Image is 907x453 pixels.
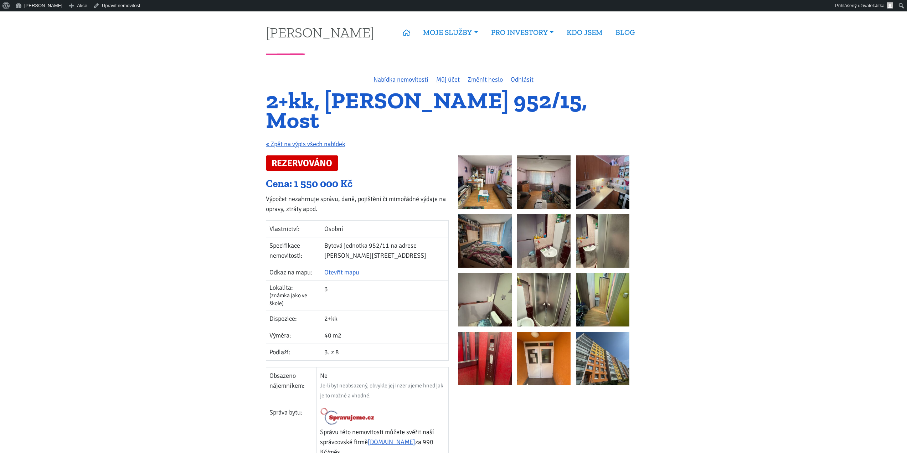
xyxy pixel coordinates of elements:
[321,280,449,310] td: 3
[321,344,449,361] td: 3. z 8
[324,268,359,276] a: Otevřít mapu
[511,76,534,83] a: Odhlásit
[266,25,374,39] a: [PERSON_NAME]
[320,407,375,425] img: Logo Spravujeme.cz
[468,76,503,83] a: Změnit heslo
[269,292,307,307] span: (známka jako ve škole)
[485,24,560,41] a: PRO INVESTORY
[321,220,449,237] td: Osobní
[417,24,484,41] a: MOJE SLUŽBY
[609,24,641,41] a: BLOG
[266,220,321,237] td: Vlastnictví:
[321,310,449,327] td: 2+kk
[266,194,449,214] p: Výpočet nezahrnuje správu, daně, pojištění či mimořádné výdaje na opravy, ztráty apod.
[266,327,321,344] td: Výměra:
[321,237,449,264] td: Bytová jednotka 952/11 na adrese [PERSON_NAME][STREET_ADDRESS]
[266,280,321,310] td: Lokalita:
[321,327,449,344] td: 40 m2
[266,177,449,191] div: Cena: 1 550 000 Kč
[317,367,449,404] td: Ne
[320,381,445,401] div: Je-li byt neobsazený, obvykle jej inzerujeme hned jak je to možné a vhodné.
[436,76,460,83] a: Můj účet
[266,310,321,327] td: Dispozice:
[266,140,345,148] a: « Zpět na výpis všech nabídek
[368,438,415,446] a: [DOMAIN_NAME]
[266,367,317,404] td: Obsazeno nájemníkem:
[266,155,338,171] span: REZERVOVÁNO
[266,344,321,361] td: Podlaží:
[560,24,609,41] a: KDO JSEM
[266,91,641,130] h1: 2+kk, [PERSON_NAME] 952/15, Most
[266,264,321,280] td: Odkaz na mapu:
[266,237,321,264] td: Specifikace nemovitosti:
[373,76,428,83] a: Nabídka nemovitostí
[875,3,885,8] span: Jitka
